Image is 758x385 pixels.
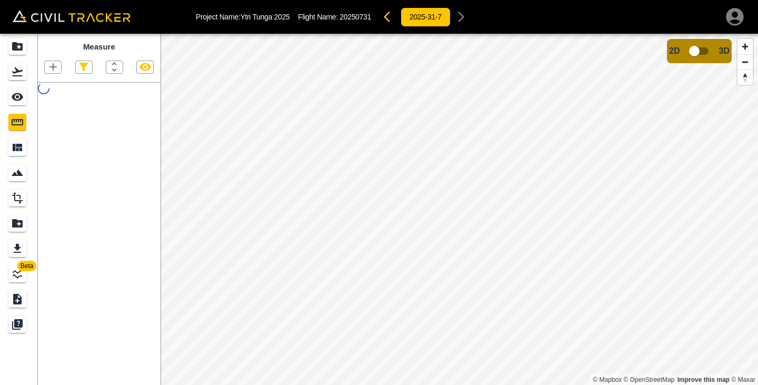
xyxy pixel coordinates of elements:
p: Flight Name: [298,13,371,21]
button: 2025-31-7 [401,7,451,27]
button: Reset bearing to north [737,70,753,85]
a: Mapbox [593,376,622,383]
canvas: Map [161,34,758,385]
a: OpenStreetMap [624,376,675,383]
img: Civil Tracker [13,10,131,22]
a: Maxar [731,376,755,383]
button: Zoom out [737,54,753,70]
button: Zoom in [737,39,753,54]
a: Map feedback [677,376,730,383]
p: Project Name: Ytri Tunga 2025 [196,13,290,21]
span: 20250731 [340,13,371,21]
span: 3D [719,46,730,56]
span: 2D [669,46,680,56]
